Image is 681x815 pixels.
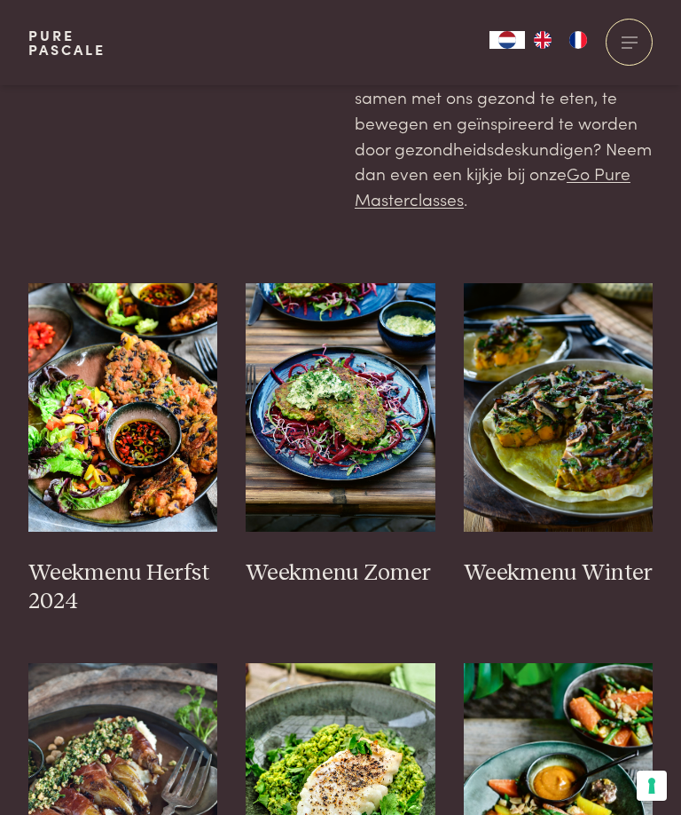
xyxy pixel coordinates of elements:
a: FR [560,31,596,49]
h3: Weekmenu Winter [464,559,654,588]
h3: Weekmenu Herfst 2024 [28,559,218,616]
div: Language [489,31,525,49]
img: Weekmenu Herfst 2024 [28,283,218,532]
a: Weekmenu Herfst 2024 Weekmenu Herfst 2024 [28,283,218,617]
a: NL [489,31,525,49]
a: Weekmenu Zomer Weekmenu Zomer [246,283,435,589]
h3: Weekmenu Zomer [246,559,435,588]
p: Vind je het trouwens fijn om een week samen met ons gezond te eten, te bewegen en geïnspireerd te... [355,59,653,212]
a: PurePascale [28,28,106,57]
a: Go Pure Masterclasses [355,161,630,210]
aside: Language selected: Nederlands [489,31,596,49]
ul: Language list [525,31,596,49]
a: EN [525,31,560,49]
img: Weekmenu Zomer [246,283,435,532]
a: Weekmenu Winter Weekmenu Winter [464,283,654,589]
button: Uw voorkeuren voor toestemming voor trackingtechnologieën [637,771,667,801]
img: Weekmenu Winter [464,283,654,532]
